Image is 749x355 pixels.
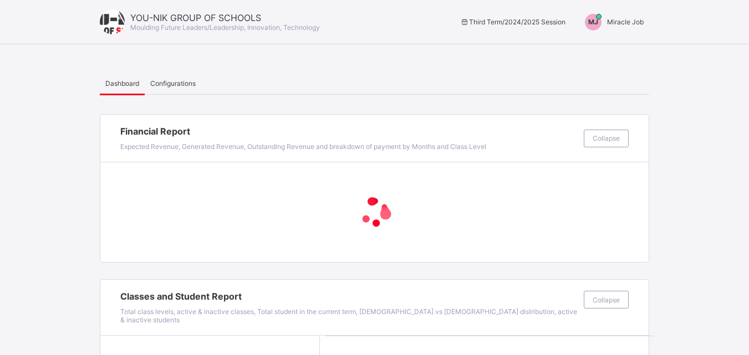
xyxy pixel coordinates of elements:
span: Dashboard [105,79,139,88]
span: session/term information [460,18,565,26]
span: Expected Revenue, Generated Revenue, Outstanding Revenue and breakdown of payment by Months and C... [120,142,486,151]
span: Miracle Job [607,18,644,26]
span: Financial Report [120,126,578,137]
span: Configurations [150,79,196,88]
span: Classes and Student Report [120,291,578,302]
span: Collapse [593,296,620,304]
span: YOU-NIK GROUP OF SCHOOLS [130,12,320,23]
span: MJ [588,18,598,26]
span: Moulding Future Leaders/Leadership, Innovation, Technology [130,23,320,32]
span: Total class levels, active & inactive classes, Total student in the current term, [DEMOGRAPHIC_DA... [120,307,577,324]
span: Collapse [593,134,620,142]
